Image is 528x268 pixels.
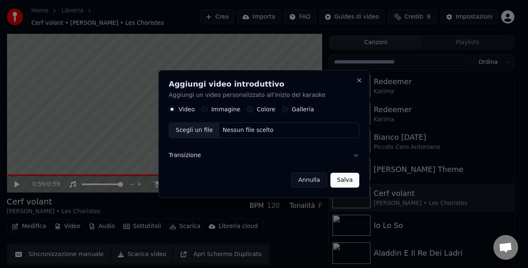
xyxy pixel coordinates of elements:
label: Video [179,106,195,112]
button: Transizione [169,145,359,166]
div: Nessun file scelto [219,126,277,134]
label: Colore [257,106,275,112]
button: Salva [330,173,359,188]
div: Scegli un file [169,123,219,138]
h2: Aggiungi video introduttivo [169,80,359,88]
label: Immagine [211,106,240,112]
label: Galleria [292,106,314,112]
p: Aggiungi un video personalizzato all'inizio del karaoke [169,91,359,99]
button: Annulla [291,173,327,188]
